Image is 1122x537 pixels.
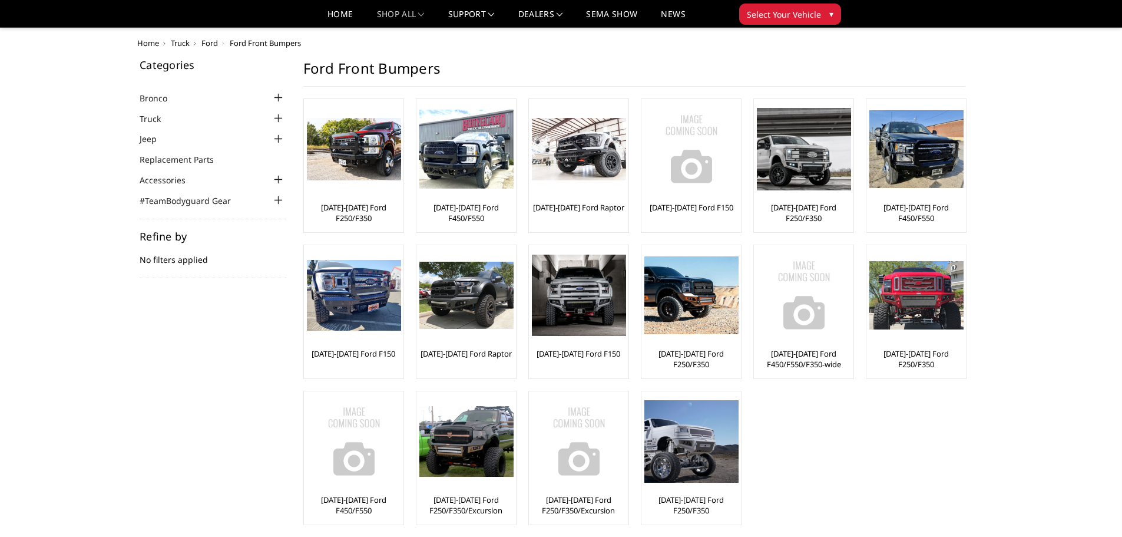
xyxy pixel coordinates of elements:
[140,231,286,242] h5: Refine by
[140,195,246,207] a: #TeamBodyguard Gear
[644,102,738,196] a: No Image
[532,394,626,489] img: No Image
[518,10,563,27] a: Dealers
[757,348,850,370] a: [DATE]-[DATE] Ford F450/F550/F350-wide
[644,495,738,516] a: [DATE]-[DATE] Ford F250/F350
[533,202,624,213] a: [DATE]-[DATE] Ford Raptor
[757,202,850,223] a: [DATE]-[DATE] Ford F250/F350
[869,348,963,370] a: [DATE]-[DATE] Ford F250/F350
[230,38,301,48] span: Ford Front Bumpers
[829,8,833,20] span: ▾
[140,92,182,104] a: Bronco
[644,102,739,196] img: No Image
[757,248,851,342] img: No Image
[532,495,625,516] a: [DATE]-[DATE] Ford F250/F350/Excursion
[377,10,425,27] a: shop all
[307,394,401,489] img: No Image
[739,4,841,25] button: Select Your Vehicle
[140,231,286,278] div: No filters applied
[419,495,513,516] a: [DATE]-[DATE] Ford F250/F350/Excursion
[419,202,513,223] a: [DATE]-[DATE] Ford F450/F550
[307,202,401,223] a: [DATE]-[DATE] Ford F250/F350
[303,60,965,87] h1: Ford Front Bumpers
[137,38,159,48] a: Home
[140,133,171,145] a: Jeep
[869,202,963,223] a: [DATE]-[DATE] Ford F450/F550
[140,60,286,70] h5: Categories
[747,8,821,21] span: Select Your Vehicle
[327,10,353,27] a: Home
[312,348,395,359] a: [DATE]-[DATE] Ford F150
[661,10,685,27] a: News
[140,174,200,186] a: Accessories
[537,348,620,359] a: [DATE]-[DATE] Ford F150
[307,495,401,516] a: [DATE]-[DATE] Ford F450/F550
[650,202,733,213] a: [DATE]-[DATE] Ford F150
[448,10,495,27] a: Support
[140,113,176,125] a: Truck
[171,38,190,48] a: Truck
[644,348,738,370] a: [DATE]-[DATE] Ford F250/F350
[586,10,637,27] a: SEMA Show
[421,348,512,359] a: [DATE]-[DATE] Ford Raptor
[201,38,218,48] a: Ford
[140,153,229,166] a: Replacement Parts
